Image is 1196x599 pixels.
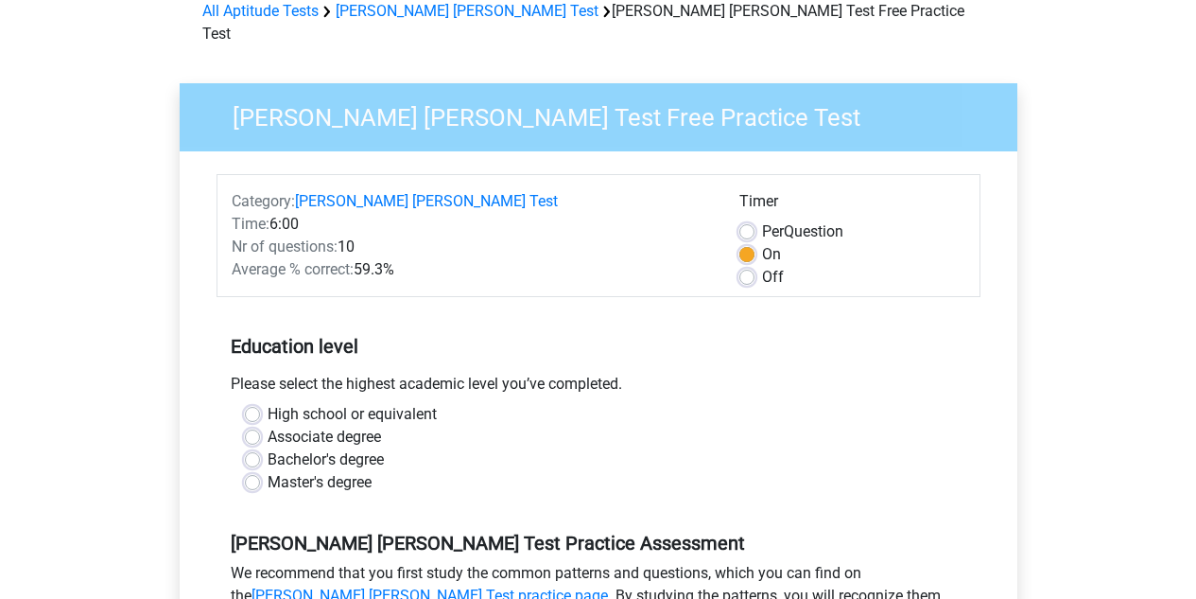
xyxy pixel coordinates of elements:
label: Master's degree [268,471,372,494]
div: 10 [217,236,725,258]
div: Please select the highest academic level you’ve completed. [217,373,980,403]
div: Timer [739,190,965,220]
h5: Education level [231,327,966,365]
label: Question [762,220,843,243]
div: 59.3% [217,258,725,281]
span: Nr of questions: [232,238,338,255]
label: Bachelor's degree [268,449,384,471]
div: 6:00 [217,213,725,236]
label: Off [762,266,784,289]
span: Average % correct: [232,260,354,278]
label: Associate degree [268,426,381,449]
span: Category: [232,192,295,210]
a: [PERSON_NAME] [PERSON_NAME] Test [295,192,558,210]
h5: [PERSON_NAME] [PERSON_NAME] Test Practice Assessment [231,532,966,555]
span: Time: [232,215,269,233]
label: On [762,243,781,266]
h3: [PERSON_NAME] [PERSON_NAME] Test Free Practice Test [210,96,1003,132]
a: All Aptitude Tests [202,2,319,20]
span: Per [762,222,784,240]
a: [PERSON_NAME] [PERSON_NAME] Test [336,2,598,20]
label: High school or equivalent [268,403,437,426]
